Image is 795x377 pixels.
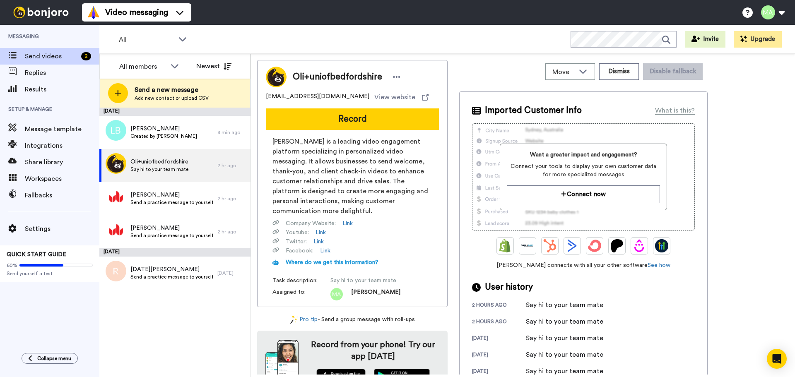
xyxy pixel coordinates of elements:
[307,339,439,362] h4: Record from your phone! Try our app [DATE]
[190,58,238,74] button: Newest
[320,247,330,255] a: Link
[351,288,400,300] span: [PERSON_NAME]
[526,333,603,343] div: Say hi to your team mate
[217,270,246,276] div: [DATE]
[507,162,660,179] span: Connect your tools to display your own customer data for more specialized messages
[472,261,695,269] span: [PERSON_NAME] connects with all your other software
[25,224,99,234] span: Settings
[217,162,246,169] div: 2 hr ago
[266,108,439,130] button: Record
[290,315,318,324] a: Pro tip
[685,31,725,48] button: Invite
[217,228,246,235] div: 2 hr ago
[643,63,703,80] button: Disable fallback
[472,335,526,343] div: [DATE]
[521,239,534,252] img: Ontraport
[599,63,639,80] button: Dismiss
[25,51,78,61] span: Send videos
[526,317,603,327] div: Say hi to your team mate
[767,349,787,369] div: Open Intercom Messenger
[526,300,603,310] div: Say hi to your team mate
[257,315,448,324] div: - Send a group message with roll-ups
[290,315,298,324] img: magic-wand.svg
[485,281,533,293] span: User history
[648,262,670,268] a: See how
[266,92,369,102] span: [EMAIL_ADDRESS][DOMAIN_NAME]
[106,186,126,207] img: 383c6af3-250e-40ba-bccf-1330c28ec5c8.png
[130,166,188,173] span: Say hi to your team mate
[588,239,601,252] img: ConvertKit
[130,133,197,139] span: Created by [PERSON_NAME]
[472,318,526,327] div: 2 hours ago
[633,239,646,252] img: Drip
[22,353,78,364] button: Collapse menu
[342,219,353,228] a: Link
[330,288,343,300] img: ma.png
[507,185,660,203] button: Connect now
[25,68,99,78] span: Replies
[217,129,246,136] div: 8 min ago
[374,92,415,102] span: View website
[130,265,213,274] span: [DATE][PERSON_NAME]
[374,92,429,102] a: View website
[119,35,174,45] span: All
[313,238,324,246] a: Link
[217,195,246,202] div: 2 hr ago
[105,7,168,18] span: Video messaging
[25,141,99,151] span: Integrations
[734,31,782,48] button: Upgrade
[25,84,99,94] span: Results
[499,239,512,252] img: Shopify
[266,67,287,87] img: Image of Oli+uniofbedfordshire
[130,274,213,280] span: Send a practice message to yourself
[7,252,66,257] span: QUICK START GUIDE
[526,350,603,360] div: Say hi to your team mate
[119,62,166,72] div: All members
[272,137,432,216] span: [PERSON_NAME] is a leading video engagement platform specializing in personalized video messaging...
[135,95,209,101] span: Add new contact or upload CSV
[37,355,71,362] span: Collapse menu
[25,157,99,167] span: Share library
[543,239,556,252] img: Hubspot
[316,228,326,237] a: Link
[130,158,188,166] span: Oli+uniofbedfordshire
[106,219,126,240] img: b53ab07a-f943-4dc7-8bbe-f44184e4c444.png
[106,153,126,174] img: 54b1a759-011f-45be-bb33-b09e132d62ea.png
[130,125,197,133] span: [PERSON_NAME]
[507,151,660,159] span: Want a greater impact and engagement?
[526,366,603,376] div: Say hi to your team mate
[7,270,93,277] span: Send yourself a test
[135,85,209,95] span: Send a new message
[566,239,579,252] img: ActiveCampaign
[130,199,213,206] span: Send a practice message to yourself
[81,52,91,60] div: 2
[286,247,313,255] span: Facebook :
[552,67,575,77] span: Move
[130,232,213,239] span: Send a practice message to yourself
[286,259,378,265] span: Where do we get this information?
[472,302,526,310] div: 2 hours ago
[655,106,695,115] div: What is this?
[130,191,213,199] span: [PERSON_NAME]
[272,288,330,300] span: Assigned to:
[610,239,624,252] img: Patreon
[330,276,409,285] span: Say hi to your team mate
[286,238,307,246] span: Twitter :
[272,276,330,285] span: Task description :
[99,108,251,116] div: [DATE]
[472,351,526,360] div: [DATE]
[25,190,99,200] span: Fallbacks
[87,6,100,19] img: vm-color.svg
[106,120,126,141] img: 18d1c53d-993c-4cdf-8261-888740b8d660.png
[293,71,382,83] span: Oli+uniofbedfordshire
[286,228,309,237] span: Youtube :
[10,7,72,18] img: bj-logo-header-white.svg
[7,262,17,269] span: 60%
[99,248,251,257] div: [DATE]
[25,174,99,184] span: Workspaces
[485,104,582,117] span: Imported Customer Info
[472,368,526,376] div: [DATE]
[106,261,126,281] img: r.png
